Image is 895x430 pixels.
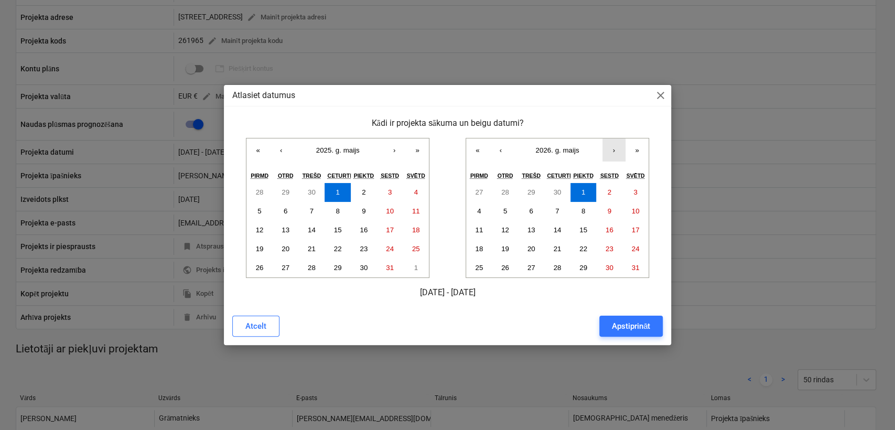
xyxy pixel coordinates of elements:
abbr: 2025. gada 8. maijs [336,207,339,215]
abbr: 2025. gada 26. maijs [256,264,264,272]
button: 2026. gada 14. maijs [544,221,570,240]
button: 2026. gada 26. maijs [492,259,519,277]
abbr: 2025. gada 10. maijs [386,207,394,215]
button: 2025. gada 10. maijs [377,202,403,221]
abbr: 2025. gada 21. maijs [308,245,316,253]
abbr: 2025. gada 27. maijs [282,264,289,272]
abbr: Pirmdiena [251,173,268,179]
button: 2026. gada 17. maijs [622,221,649,240]
abbr: Pirmdiena [470,173,488,179]
button: 2026. gada 22. maijs [570,240,597,259]
abbr: 2025. gada 6. maijs [284,207,287,215]
button: › [383,138,406,162]
button: 2025. gada 30. aprīlis [299,183,325,202]
abbr: 2026. gada 23. maijs [606,245,613,253]
button: 2025. gada 11. maijs [403,202,429,221]
button: 2025. gada 17. maijs [377,221,403,240]
abbr: 2026. gada 4. maijs [477,207,481,215]
button: 2026. gada 7. maijs [544,202,570,221]
abbr: Sestdiena [600,173,619,179]
button: 2026. gada 25. maijs [466,259,492,277]
abbr: 2025. gada 17. maijs [386,226,394,234]
abbr: 2026. gada 29. aprīlis [527,188,535,196]
button: 2025. gada 13. maijs [273,221,299,240]
abbr: 2025. gada 29. maijs [334,264,342,272]
abbr: 2026. gada 26. maijs [501,264,509,272]
button: 2026. gada 3. maijs [622,183,649,202]
abbr: Otrdiena [278,173,294,179]
button: 2026. gada 27. maijs [518,259,544,277]
button: 2025. g. maijs [293,138,383,162]
span: 2025. g. maijs [316,146,360,154]
abbr: 2026. gada 11. maijs [475,226,483,234]
button: › [602,138,626,162]
button: » [626,138,649,162]
abbr: 2026. gada 15. maijs [579,226,587,234]
span: close [654,89,667,102]
abbr: 2025. gada 2. maijs [362,188,365,196]
abbr: 2025. gada 25. maijs [412,245,420,253]
button: 2026. gada 24. maijs [622,240,649,259]
button: 2026. gada 23. maijs [596,240,622,259]
abbr: 2025. gada 22. maijs [334,245,342,253]
abbr: Trešdiena [303,173,321,179]
button: 2025. gada 6. maijs [273,202,299,221]
abbr: 2025. gada 16. maijs [360,226,368,234]
abbr: 2025. gada 4. maijs [414,188,417,196]
abbr: 2026. gada 1. maijs [581,188,585,196]
abbr: 2026. gada 22. maijs [579,245,587,253]
abbr: 2026. gada 20. maijs [527,245,535,253]
button: 2026. gada 12. maijs [492,221,519,240]
button: 2026. gada 2. maijs [596,183,622,202]
abbr: 2026. gada 12. maijs [501,226,509,234]
div: Atcelt [245,319,266,333]
abbr: 2025. gada 20. maijs [282,245,289,253]
button: 2026. gada 10. maijs [622,202,649,221]
button: 2025. gada 9. maijs [351,202,377,221]
button: 2025. gada 16. maijs [351,221,377,240]
abbr: 2026. gada 8. maijs [581,207,585,215]
button: 2026. gada 1. maijs [570,183,597,202]
button: 2026. gada 29. aprīlis [518,183,544,202]
abbr: 2026. gada 19. maijs [501,245,509,253]
button: 2026. gada 31. maijs [622,259,649,277]
iframe: Chat Widget [843,380,895,430]
abbr: 2026. gada 10. maijs [632,207,640,215]
button: 2026. gada 11. maijs [466,221,492,240]
button: 2025. gada 19. maijs [246,240,273,259]
abbr: Svētdiena [626,173,644,179]
button: 2026. gada 30. aprīlis [544,183,570,202]
button: 2026. gada 27. aprīlis [466,183,492,202]
abbr: 2026. gada 7. maijs [555,207,559,215]
abbr: 2025. gada 30. aprīlis [308,188,316,196]
button: 2026. gada 18. maijs [466,240,492,259]
abbr: 2025. gada 11. maijs [412,207,420,215]
abbr: 2026. gada 9. maijs [608,207,611,215]
button: 2026. gada 19. maijs [492,240,519,259]
button: 2025. gada 12. maijs [246,221,273,240]
abbr: 2026. gada 30. aprīlis [553,188,561,196]
button: 2025. gada 14. maijs [299,221,325,240]
button: 2026. g. maijs [512,138,602,162]
abbr: 2026. gada 21. maijs [553,245,561,253]
button: 2026. gada 29. maijs [570,259,597,277]
abbr: 2025. gada 9. maijs [362,207,365,215]
button: 2026. gada 28. aprīlis [492,183,519,202]
button: ‹ [489,138,512,162]
abbr: Otrdiena [498,173,513,179]
abbr: 2025. gada 19. maijs [256,245,264,253]
abbr: 2026. gada 6. maijs [529,207,533,215]
p: Atlasiet datumus [232,89,295,102]
button: 2025. gada 25. maijs [403,240,429,259]
button: 2026. gada 16. maijs [596,221,622,240]
abbr: Svētdiena [407,173,425,179]
abbr: 2025. gada 24. maijs [386,245,394,253]
button: 2026. gada 30. maijs [596,259,622,277]
abbr: 2026. gada 13. maijs [527,226,535,234]
button: 2025. gada 22. maijs [325,240,351,259]
abbr: Sestdiena [381,173,399,179]
button: 2025. gada 8. maijs [325,202,351,221]
button: 2025. gada 29. maijs [325,259,351,277]
abbr: 2025. gada 12. maijs [256,226,264,234]
button: 2025. gada 26. maijs [246,259,273,277]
